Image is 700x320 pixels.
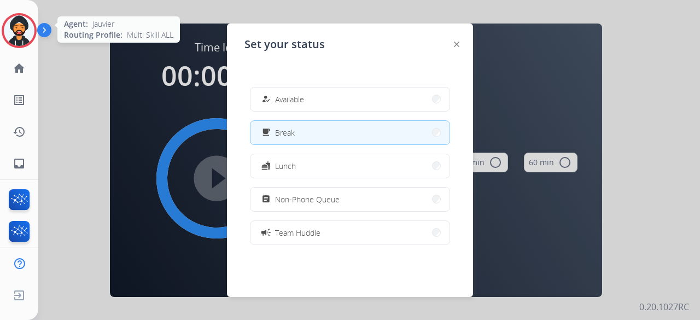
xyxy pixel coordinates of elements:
[13,94,26,107] mat-icon: list_alt
[260,227,271,238] mat-icon: campaign
[64,19,88,30] span: Agent:
[261,128,271,137] mat-icon: free_breakfast
[275,227,320,238] span: Team Huddle
[454,42,459,47] img: close-button
[261,195,271,204] mat-icon: assignment
[261,161,271,171] mat-icon: fastfood
[275,194,340,205] span: Non-Phone Queue
[250,221,450,245] button: Team Huddle
[275,160,296,172] span: Lunch
[275,94,304,105] span: Available
[639,300,689,313] p: 0.20.1027RC
[4,15,34,46] img: avatar
[13,157,26,170] mat-icon: inbox
[275,127,295,138] span: Break
[92,19,114,30] span: Jauvier
[261,95,271,104] mat-icon: how_to_reg
[250,121,450,144] button: Break
[64,30,122,40] span: Routing Profile:
[244,37,325,52] span: Set your status
[127,30,173,40] span: Multi Skill ALL
[13,125,26,138] mat-icon: history
[250,154,450,178] button: Lunch
[13,62,26,75] mat-icon: home
[250,188,450,211] button: Non-Phone Queue
[250,88,450,111] button: Available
